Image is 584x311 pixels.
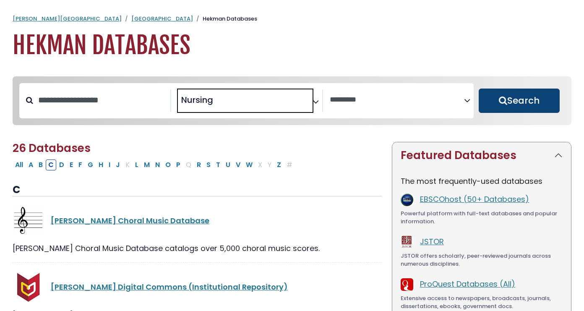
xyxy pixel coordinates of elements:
[133,159,141,170] button: Filter Results L
[194,159,203,170] button: Filter Results R
[13,15,571,23] nav: breadcrumb
[401,252,563,268] div: JSTOR offers scholarly, peer-reviewed journals across numerous disciplines.
[163,159,173,170] button: Filter Results O
[193,15,257,23] li: Hekman Databases
[420,236,444,247] a: JSTOR
[174,159,183,170] button: Filter Results P
[178,94,213,106] li: Nursing
[204,159,213,170] button: Filter Results S
[479,89,560,113] button: Submit for Search Results
[392,142,571,169] button: Featured Databases
[233,159,243,170] button: Filter Results V
[85,159,96,170] button: Filter Results G
[13,159,296,170] div: Alpha-list to filter by first letter of database name
[181,94,213,106] span: Nursing
[51,215,209,226] a: [PERSON_NAME] Choral Music Database
[96,159,106,170] button: Filter Results H
[51,282,288,292] a: [PERSON_NAME] Digital Commons (Institutional Repository)
[274,159,284,170] button: Filter Results Z
[76,159,85,170] button: Filter Results F
[113,159,123,170] button: Filter Results J
[420,194,529,204] a: EBSCOhost (50+ Databases)
[420,279,515,289] a: ProQuest Databases (All)
[13,159,26,170] button: All
[13,141,91,156] span: 26 Databases
[141,159,152,170] button: Filter Results M
[131,15,193,23] a: [GEOGRAPHIC_DATA]
[223,159,233,170] button: Filter Results U
[57,159,67,170] button: Filter Results D
[153,159,162,170] button: Filter Results N
[13,243,382,254] div: [PERSON_NAME] Choral Music Database catalogs over 5,000 choral music scores.
[13,15,122,23] a: [PERSON_NAME][GEOGRAPHIC_DATA]
[13,184,382,196] h3: C
[67,159,76,170] button: Filter Results E
[46,159,56,170] button: Filter Results C
[13,31,571,60] h1: Hekman Databases
[401,294,563,311] div: Extensive access to newspapers, broadcasts, journals, dissertations, ebooks, government docs.
[33,93,170,107] input: Search database by title or keyword
[36,159,45,170] button: Filter Results B
[401,209,563,226] div: Powerful platform with full-text databases and popular information.
[214,159,223,170] button: Filter Results T
[215,98,221,107] textarea: Search
[330,96,464,105] textarea: Search
[243,159,255,170] button: Filter Results W
[106,159,113,170] button: Filter Results I
[13,76,571,125] nav: Search filters
[401,175,563,187] p: The most frequently-used databases
[26,159,36,170] button: Filter Results A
